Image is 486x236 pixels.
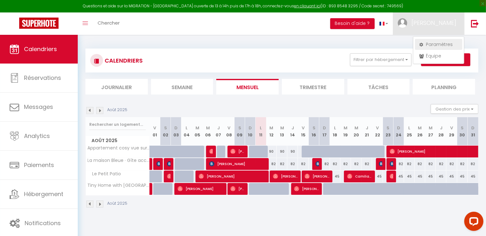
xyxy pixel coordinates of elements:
[334,125,336,131] abbr: L
[291,125,294,131] abbr: J
[25,219,61,227] span: Notifications
[280,125,284,131] abbr: M
[425,158,436,170] div: 82
[340,158,351,170] div: 82
[315,158,319,170] span: [PERSON_NAME]
[266,158,277,170] div: 82
[394,117,404,146] th: 24
[256,117,266,146] th: 11
[313,125,315,131] abbr: S
[309,117,319,146] th: 16
[436,117,446,146] th: 28
[266,117,277,146] th: 12
[150,158,153,170] a: [PERSON_NAME]
[347,79,410,95] li: Tâches
[86,136,149,145] span: Août 2025
[351,158,362,170] div: 82
[167,170,171,182] span: [PERSON_NAME]
[85,79,148,95] li: Journalier
[87,183,151,188] span: Tiny Home with [GEOGRAPHIC_DATA]
[294,3,321,9] a: en cliquant ici
[366,125,368,131] abbr: J
[459,209,486,236] iframe: LiveChat chat widget
[287,117,298,146] th: 14
[330,117,340,146] th: 18
[302,125,305,131] abbr: V
[415,158,425,170] div: 82
[195,125,199,131] abbr: M
[383,117,394,146] th: 23
[330,158,340,170] div: 82
[156,158,160,170] span: [PERSON_NAME]
[150,117,160,146] th: 01
[273,170,298,182] span: [PERSON_NAME]
[398,18,407,28] img: ...
[436,171,446,182] div: 45
[362,158,372,170] div: 82
[287,158,298,170] div: 82
[344,125,348,131] abbr: M
[266,146,277,157] div: 90
[192,117,203,146] th: 05
[164,125,167,131] abbr: S
[372,171,383,182] div: 45
[24,132,50,140] span: Analytics
[394,158,404,170] div: 82
[107,107,127,113] p: Août 2025
[217,125,220,131] abbr: J
[446,117,457,146] th: 29
[277,158,287,170] div: 82
[277,146,287,157] div: 90
[471,19,479,27] img: logout
[415,50,462,61] a: Équipe
[98,19,120,26] span: Chercher
[209,145,213,157] span: [PERSON_NAME]
[24,103,53,111] span: Messages
[319,117,330,146] th: 17
[379,158,382,170] span: [PERSON_NAME]
[351,117,362,146] th: 20
[216,79,279,95] li: Mensuel
[24,161,54,169] span: Paiements
[450,125,453,131] abbr: V
[305,170,329,182] span: [PERSON_NAME]
[87,146,151,150] span: Appartement cosy vue sur le vignoble
[457,117,468,146] th: 30
[404,158,415,170] div: 82
[468,158,478,170] div: 82
[347,170,372,182] span: Camilia El
[425,171,436,182] div: 45
[425,117,436,146] th: 27
[24,74,61,82] span: Réservations
[24,45,57,53] span: Calendriers
[87,158,151,163] span: La maison Bleue · Gîte accueillant Sancerre
[270,125,274,131] abbr: M
[440,125,442,131] abbr: J
[404,117,415,146] th: 25
[413,79,475,95] li: Planning
[330,18,375,29] button: Besoin d'aide ?
[436,158,446,170] div: 82
[394,171,404,182] div: 45
[103,53,143,68] h3: CALENDRIERS
[298,117,308,146] th: 15
[89,119,146,130] input: Rechercher un logement...
[224,117,234,146] th: 08
[457,158,468,170] div: 82
[350,53,411,66] button: Filtrer par hébergement
[340,117,351,146] th: 19
[228,125,231,131] abbr: V
[461,125,464,131] abbr: S
[206,125,210,131] abbr: M
[260,125,262,131] abbr: L
[203,117,213,146] th: 06
[249,125,252,131] abbr: D
[323,125,326,131] abbr: D
[154,125,156,131] abbr: V
[390,170,393,182] span: [PERSON_NAME]
[287,146,298,157] div: 90
[171,117,181,146] th: 03
[245,117,256,146] th: 10
[397,125,400,131] abbr: D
